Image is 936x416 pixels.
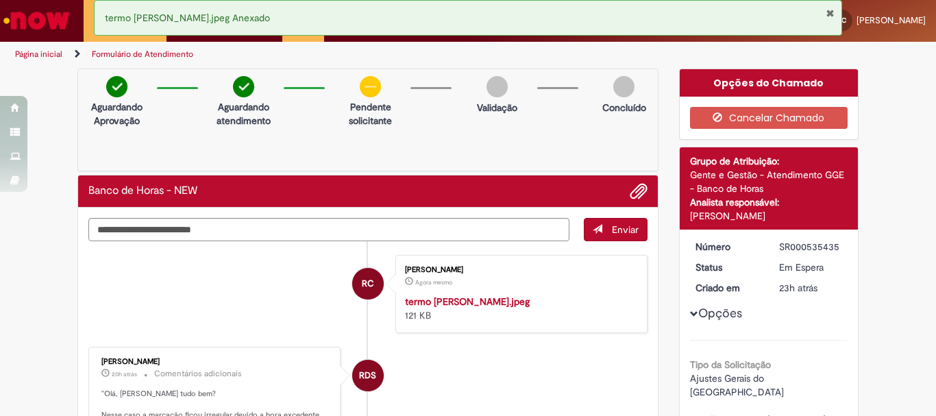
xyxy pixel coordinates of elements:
div: [PERSON_NAME] [101,358,330,366]
div: Gente e Gestão - Atendimento GGE - Banco de Horas [690,168,848,195]
a: Formulário de Atendimento [92,49,193,60]
span: Ajustes Gerais do [GEOGRAPHIC_DATA] [690,372,784,398]
img: check-circle-green.png [106,76,127,97]
div: Rayna Victoria Dias Cavalcante [352,268,384,299]
a: Página inicial [15,49,62,60]
time: 27/08/2025 10:05:27 [779,282,817,294]
dt: Criado em [685,281,769,295]
b: Tipo da Solicitação [690,358,771,371]
p: Concluído [602,101,646,114]
span: termo [PERSON_NAME].jpeg Anexado [105,12,270,24]
button: Enviar [584,218,648,241]
img: check-circle-green.png [233,76,254,97]
span: 20h atrás [112,370,137,378]
span: RC [362,267,374,300]
button: Fechar Notificação [826,8,835,19]
textarea: Digite sua mensagem aqui... [88,218,569,241]
div: SR000535435 [779,240,843,254]
h2: Banco de Horas - NEW Histórico de tíquete [88,185,197,197]
p: Aguardando Aprovação [84,100,150,127]
div: Em Espera [779,260,843,274]
p: Aguardando atendimento [210,100,277,127]
dt: Status [685,260,769,274]
div: [PERSON_NAME] [405,266,633,274]
div: Raquel De Souza [352,360,384,391]
img: img-circle-grey.png [613,76,635,97]
small: Comentários adicionais [154,368,242,380]
ul: Trilhas de página [10,42,614,67]
a: termo [PERSON_NAME].jpeg [405,295,530,308]
img: ServiceNow [1,7,72,34]
button: Adicionar anexos [630,182,648,200]
img: img-circle-grey.png [487,76,508,97]
div: [PERSON_NAME] [690,209,848,223]
div: Analista responsável: [690,195,848,209]
div: 121 KB [405,295,633,322]
div: Grupo de Atribuição: [690,154,848,168]
span: RC [837,16,846,25]
span: [PERSON_NAME] [857,14,926,26]
dt: Número [685,240,769,254]
time: 28/08/2025 08:49:06 [415,278,452,286]
span: RDS [359,359,376,392]
time: 27/08/2025 13:03:40 [112,370,137,378]
button: Cancelar Chamado [690,107,848,129]
div: Opções do Chamado [680,69,859,97]
p: Validação [477,101,517,114]
span: Agora mesmo [415,278,452,286]
span: Enviar [612,223,639,236]
p: Pendente solicitante [337,100,404,127]
div: 27/08/2025 10:05:27 [779,281,843,295]
img: circle-minus.png [360,76,381,97]
span: 23h atrás [779,282,817,294]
